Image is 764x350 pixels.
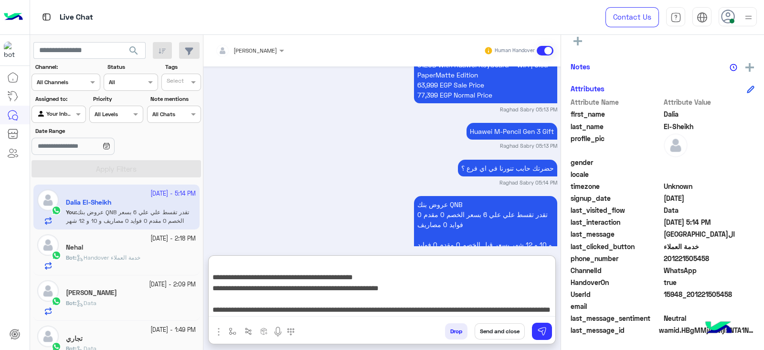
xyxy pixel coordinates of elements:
b: : [66,254,76,261]
span: profile_pic [571,133,662,155]
span: El-Sheikh [664,121,755,131]
img: notes [730,64,737,71]
small: Raghad Sabry 05:14 PM [499,179,557,186]
img: tab [697,12,708,23]
small: Human Handover [495,47,535,55]
img: defaultAdmin.png [37,326,59,347]
p: 23/9/2025, 5:13 PM [414,46,557,103]
span: 2025-09-23T14:14:07.737Z [664,217,755,227]
label: Tags [165,63,200,71]
label: Date Range [35,127,142,135]
span: last_message_id [571,325,657,335]
span: UserId [571,289,662,299]
span: Bot [66,254,75,261]
label: Status [107,63,157,71]
small: [DATE] - 1:49 PM [150,326,196,335]
p: 23/9/2025, 5:13 PM [467,123,557,140]
span: search [128,45,139,56]
span: gender [571,157,662,167]
h5: Nehal [66,243,83,252]
label: Note mentions [150,95,200,103]
button: search [122,42,146,63]
span: email [571,301,662,311]
small: [DATE] - 2:09 PM [149,280,196,289]
img: add [745,63,754,72]
span: 2 [664,265,755,275]
span: 0 [664,313,755,323]
span: ChannelId [571,265,662,275]
img: Trigger scenario [244,328,252,335]
small: Raghad Sabry 05:13 PM [500,142,557,150]
img: send voice note [272,326,284,338]
img: Logo [4,7,23,27]
a: tab [666,7,685,27]
p: 23/9/2025, 5:14 PM [458,160,557,176]
span: Data [76,299,96,306]
img: select flow [229,328,236,335]
span: 15948_201221505458 [664,289,755,299]
button: Send and close [475,323,525,339]
span: القاهرة [664,229,755,239]
span: Attribute Name [571,97,662,107]
span: HandoverOn [571,277,662,287]
h5: تجاري [66,335,83,343]
img: send message [537,327,547,336]
span: null [664,169,755,179]
span: last_message_sentiment [571,313,662,323]
span: Bot [66,299,75,306]
span: last_visited_flow [571,205,662,215]
span: wamid.HBgMMjAxMjIxNTA1NDU4FQIAEhggQUM0OEFDMThDNzREMjU4M0JDRkFCNEFDNzg4MjQ1MzQA [659,325,754,335]
button: Drop [445,323,467,339]
label: Assigned to: [35,95,85,103]
span: true [664,277,755,287]
span: [PERSON_NAME] [233,47,277,54]
span: locale [571,169,662,179]
span: last_message [571,229,662,239]
small: [DATE] - 2:18 PM [150,234,196,243]
img: defaultAdmin.png [664,133,688,157]
h6: Notes [571,62,590,71]
button: create order [256,323,272,339]
span: Data [664,205,755,215]
small: Raghad Sabry 05:13 PM [500,106,557,113]
span: 2025-09-23T10:10:18.172Z [664,193,755,203]
img: defaultAdmin.png [37,234,59,256]
span: first_name [571,109,662,119]
label: Channel: [35,63,99,71]
img: send attachment [213,326,224,338]
h6: Attributes [571,84,605,93]
img: make a call [287,328,295,336]
label: Priority [93,95,142,103]
span: last_name [571,121,662,131]
img: tab [41,11,53,23]
div: Select [165,77,184,87]
button: Trigger scenario [241,323,256,339]
span: Attribute Value [664,97,755,107]
span: null [664,301,755,311]
span: Handover خدمة العملاء [76,254,140,261]
img: create order [260,328,268,335]
img: WhatsApp [52,251,61,260]
span: phone_number [571,253,662,263]
span: 201221505458 [664,253,755,263]
p: 23/9/2025, 5:14 PM [414,196,557,263]
p: Live Chat [60,11,93,24]
span: timezone [571,181,662,191]
img: defaultAdmin.png [37,280,59,302]
button: select flow [225,323,241,339]
span: last_clicked_button [571,241,662,252]
b: : [66,299,76,306]
img: profile [743,11,754,23]
img: WhatsApp [52,296,61,306]
img: 1403182699927242 [4,42,21,59]
button: Apply Filters [32,160,201,177]
span: خدمة العملاء [664,241,755,252]
span: null [664,157,755,167]
span: Dalia [664,109,755,119]
a: Contact Us [605,7,659,27]
span: last_interaction [571,217,662,227]
h5: عمرو عبده [66,289,117,297]
img: hulul-logo.png [702,312,735,345]
img: tab [670,12,681,23]
span: Unknown [664,181,755,191]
